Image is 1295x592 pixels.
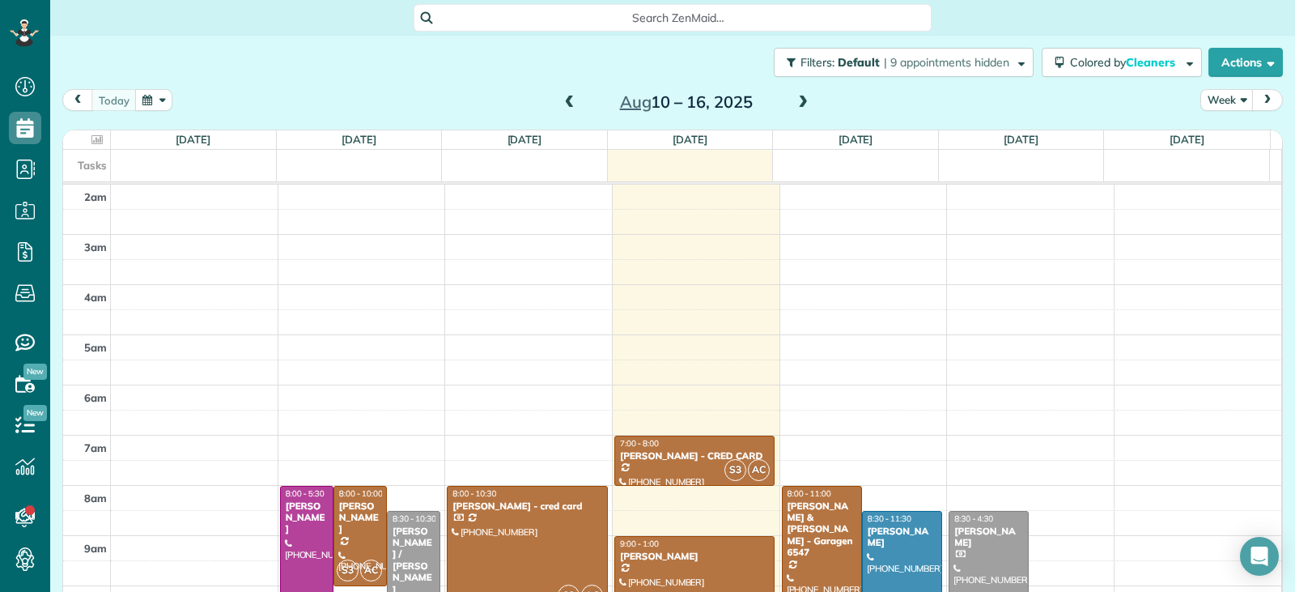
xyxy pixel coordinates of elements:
a: [DATE] [342,133,376,146]
div: [PERSON_NAME] [867,526,937,549]
span: S3 [724,459,746,481]
span: 3am [84,241,107,253]
a: [DATE] [1170,133,1204,146]
a: [DATE] [507,133,542,146]
span: 9:00 - 1:00 [620,539,659,549]
button: Colored byCleaners [1042,48,1202,77]
span: | 9 appointments hidden [884,55,1009,70]
span: 8:30 - 11:30 [868,513,911,524]
span: 8:30 - 10:30 [393,513,436,524]
span: New [23,405,47,421]
a: [DATE] [176,133,210,146]
h2: 10 – 16, 2025 [585,93,788,111]
span: 8:00 - 5:30 [286,488,325,499]
span: 8:00 - 11:00 [788,488,831,499]
a: Filters: Default | 9 appointments hidden [766,48,1034,77]
span: 8:00 - 10:30 [452,488,496,499]
div: [PERSON_NAME] [285,500,329,535]
div: [PERSON_NAME] [619,551,771,562]
div: Open Intercom Messenger [1240,537,1279,576]
span: AC [748,459,770,481]
button: Filters: Default | 9 appointments hidden [774,48,1034,77]
button: Actions [1208,48,1283,77]
span: 8:00 - 10:00 [339,488,383,499]
span: 4am [84,291,107,304]
div: [PERSON_NAME] - cred card [452,500,603,512]
span: AC [360,560,382,581]
span: Default [838,55,881,70]
span: Tasks [78,159,107,172]
button: next [1252,89,1283,111]
span: New [23,364,47,380]
span: Cleaners [1126,55,1178,70]
span: 8:30 - 4:30 [954,513,993,524]
button: today [91,89,137,111]
span: 7am [84,441,107,454]
div: [PERSON_NAME] & [PERSON_NAME] - Garagen 6547 [787,500,857,559]
div: [PERSON_NAME] - CRED CARD [619,450,771,462]
button: Week [1200,89,1254,111]
span: 9am [84,542,107,555]
span: 8am [84,492,107,505]
button: prev [62,89,93,111]
span: S3 [337,560,359,581]
span: 6am [84,391,107,404]
a: [DATE] [673,133,707,146]
span: 7:00 - 8:00 [620,438,659,449]
a: [DATE] [839,133,873,146]
div: [PERSON_NAME] [338,500,382,535]
span: Colored by [1070,55,1181,70]
span: Aug [620,92,652,112]
span: Filters: [800,55,834,70]
div: [PERSON_NAME] [953,526,1024,549]
a: [DATE] [1004,133,1038,146]
span: 5am [84,341,107,354]
span: 2am [84,190,107,203]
